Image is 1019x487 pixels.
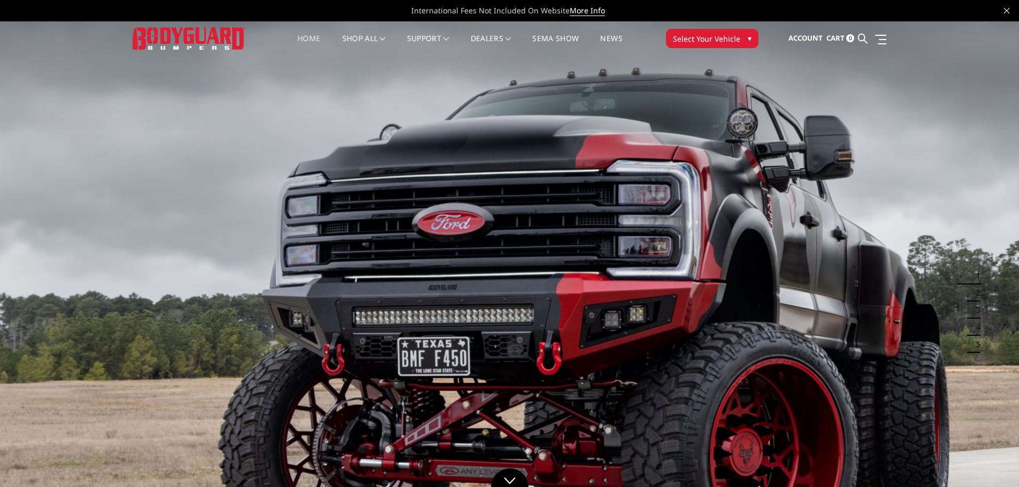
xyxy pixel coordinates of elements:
a: Dealers [471,35,511,56]
button: 4 of 5 [970,319,980,336]
a: More Info [570,5,605,16]
a: Support [407,35,449,56]
span: ▾ [748,33,752,44]
a: News [600,35,622,56]
button: 5 of 5 [970,336,980,353]
a: SEMA Show [532,35,579,56]
a: shop all [342,35,386,56]
span: 0 [846,34,854,42]
a: Account [788,24,823,53]
span: Cart [826,33,845,43]
button: 1 of 5 [970,267,980,284]
img: BODYGUARD BUMPERS [133,27,245,49]
span: Account [788,33,823,43]
a: Cart 0 [826,24,854,53]
button: 2 of 5 [970,284,980,302]
a: Click to Down [491,468,528,487]
button: Select Your Vehicle [666,29,758,48]
a: Home [297,35,320,56]
button: 3 of 5 [970,302,980,319]
span: Select Your Vehicle [673,33,740,44]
